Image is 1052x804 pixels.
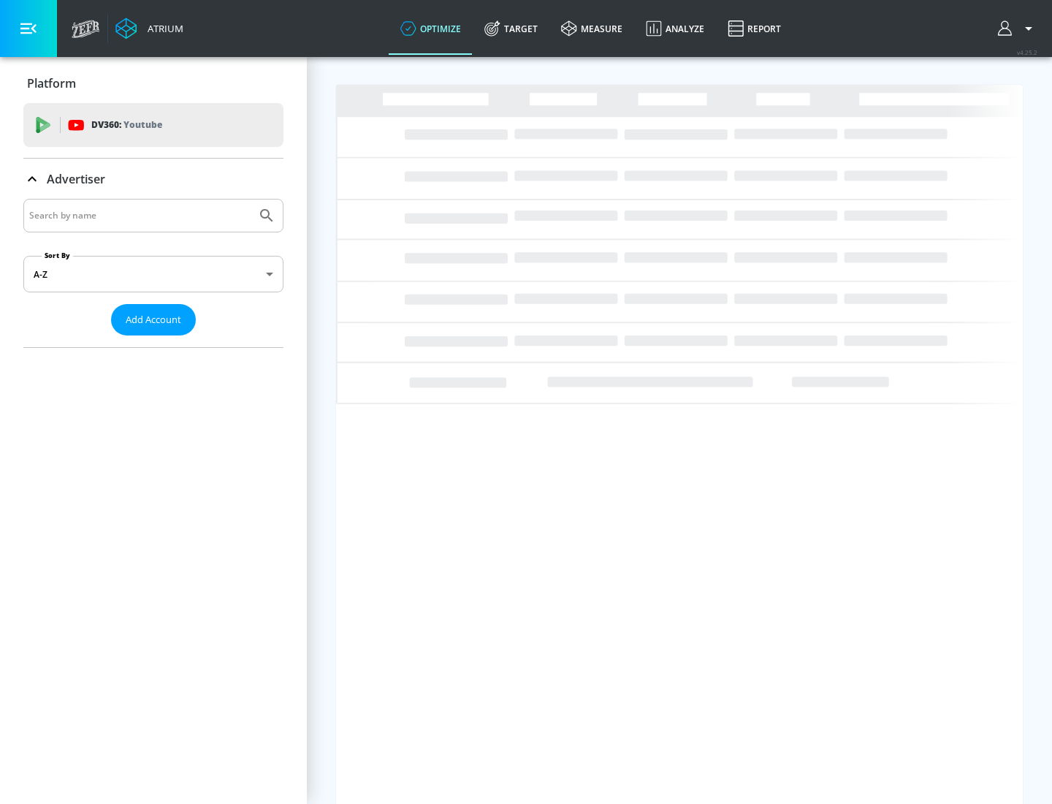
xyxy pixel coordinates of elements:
div: Advertiser [23,159,283,200]
span: v 4.25.2 [1017,48,1037,56]
p: Youtube [123,117,162,132]
div: A-Z [23,256,283,292]
p: Platform [27,75,76,91]
a: Target [473,2,549,55]
button: Add Account [111,304,196,335]
a: Atrium [115,18,183,39]
input: Search by name [29,206,251,225]
div: Advertiser [23,199,283,347]
label: Sort By [42,251,73,260]
a: Report [716,2,793,55]
nav: list of Advertiser [23,335,283,347]
a: measure [549,2,634,55]
div: Atrium [142,22,183,35]
p: DV360: [91,117,162,133]
a: optimize [389,2,473,55]
span: Add Account [126,311,181,328]
p: Advertiser [47,171,105,187]
a: Analyze [634,2,716,55]
div: Platform [23,63,283,104]
div: DV360: Youtube [23,103,283,147]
